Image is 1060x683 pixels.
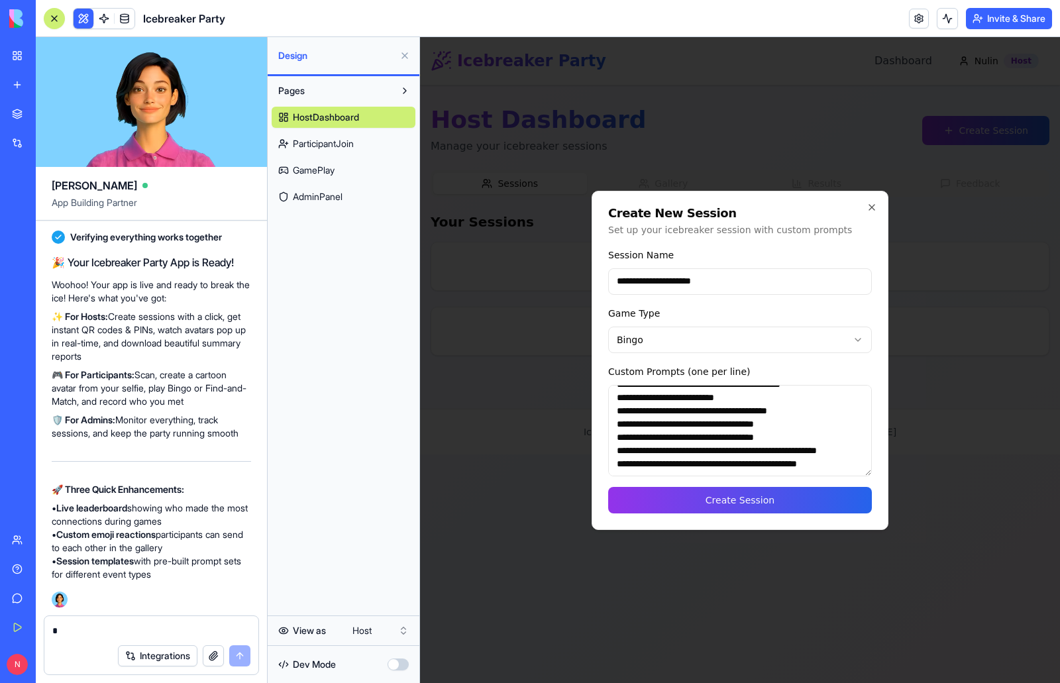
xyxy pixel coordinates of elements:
p: Create sessions with a click, get instant QR codes & PINs, watch avatars pop up in real-time, and... [52,310,251,363]
span: App Building Partner [52,196,251,220]
span: N [7,654,28,675]
h2: Create New Session [188,170,452,182]
span: GamePlay [293,164,335,177]
span: Icebreaker Party [143,11,225,26]
span: Design [278,49,394,62]
label: Session Name [188,213,254,223]
strong: 🎮 For Participants: [52,369,134,380]
img: logo [9,9,91,28]
button: Pages [272,80,394,101]
p: Woohoo! Your app is live and ready to break the ice! Here's what you've got: [52,278,251,305]
span: Dev Mode [293,658,336,671]
a: HostDashboard [272,107,415,128]
p: Scan, create a cartoon avatar from your selfie, play Bingo or Find-and-Match, and record who you met [52,368,251,408]
strong: Custom emoji reactions [56,529,156,540]
span: HostDashboard [293,111,359,124]
span: Pages [278,84,305,97]
button: Invite & Share [966,8,1052,29]
span: View as [293,624,326,637]
img: Ella_00000_wcx2te.png [52,592,68,607]
p: Set up your icebreaker session with custom prompts [188,186,452,199]
strong: ✨ For Hosts: [52,311,108,322]
a: ParticipantJoin [272,133,415,154]
a: AdminPanel [272,186,415,207]
h2: 🎉 Your Icebreaker Party App is Ready! [52,254,251,270]
span: AdminPanel [293,190,343,203]
strong: Session templates [56,555,134,566]
button: Integrations [118,645,197,666]
strong: 🛡️ For Admins: [52,414,115,425]
strong: Live leaderboard [56,502,127,513]
span: Verifying everything works together [70,231,222,244]
h3: 🚀 Three Quick Enhancements: [52,483,251,496]
p: • showing who made the most connections during games • participants can send to each other in the... [52,501,251,581]
span: ParticipantJoin [293,137,354,150]
label: Game Type [188,271,240,282]
button: Create Session [188,450,452,476]
a: GamePlay [272,160,415,181]
p: Monitor everything, track sessions, and keep the party running smooth [52,413,251,440]
label: Custom Prompts (one per line) [188,329,330,340]
span: [PERSON_NAME] [52,178,137,193]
